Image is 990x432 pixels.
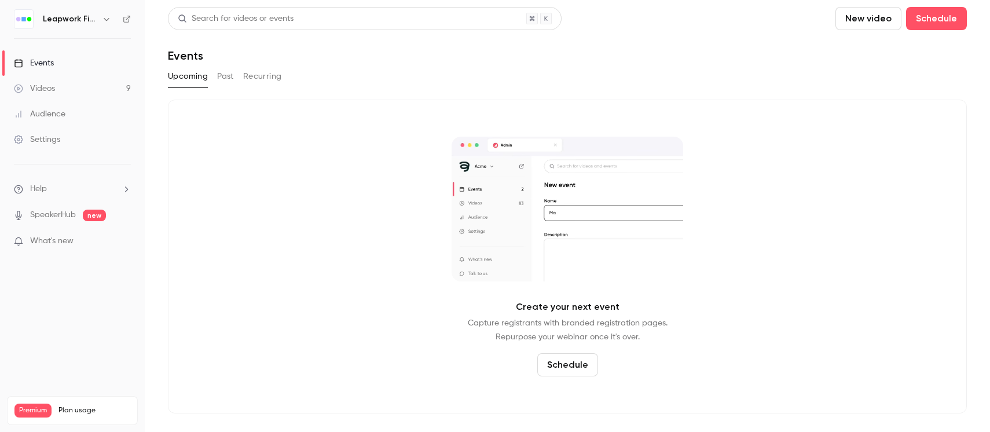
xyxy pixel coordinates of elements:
[30,209,76,221] a: SpeakerHub
[117,236,131,247] iframe: Noticeable Trigger
[835,7,901,30] button: New video
[468,316,668,344] p: Capture registrants with branded registration pages. Repurpose your webinar once it's over.
[30,235,74,247] span: What's new
[168,49,203,63] h1: Events
[217,67,234,86] button: Past
[906,7,967,30] button: Schedule
[243,67,282,86] button: Recurring
[516,300,619,314] p: Create your next event
[14,10,33,28] img: Leapwork Field
[58,406,130,415] span: Plan usage
[14,134,60,145] div: Settings
[14,404,52,418] span: Premium
[14,83,55,94] div: Videos
[14,108,65,120] div: Audience
[43,13,97,25] h6: Leapwork Field
[168,67,208,86] button: Upcoming
[178,13,294,25] div: Search for videos or events
[30,183,47,195] span: Help
[14,183,131,195] li: help-dropdown-opener
[14,57,54,69] div: Events
[537,353,598,376] button: Schedule
[83,210,106,221] span: new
